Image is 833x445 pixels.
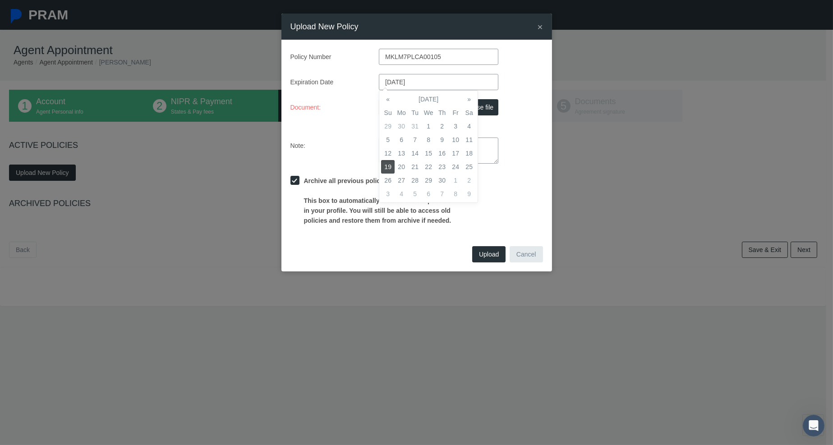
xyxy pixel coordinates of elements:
[462,160,476,174] td: 25
[381,133,395,147] td: 5
[479,251,499,258] span: Upload
[462,133,476,147] td: 11
[449,147,462,160] td: 17
[462,187,476,201] td: 9
[462,174,476,187] td: 2
[449,174,462,187] td: 1
[537,22,543,32] button: Close
[284,138,373,164] label: Note:
[381,174,395,187] td: 26
[381,119,395,133] td: 29
[299,176,454,225] label: Archive all previous policies This box to automatically archive the old policies in your profile....
[395,160,408,174] td: 20
[435,133,449,147] td: 9
[290,20,359,33] h4: Upload New Policy
[408,119,422,133] td: 31
[381,187,395,201] td: 3
[395,147,408,160] td: 13
[435,147,449,160] td: 16
[803,415,824,436] iframe: Intercom live chat
[408,160,422,174] td: 21
[381,147,395,160] td: 12
[462,119,476,133] td: 4
[449,160,462,174] td: 24
[381,92,395,106] th: «
[462,104,493,111] span: Choose file
[408,106,422,119] th: Tu
[381,106,395,119] th: Su
[435,119,449,133] td: 2
[462,106,476,119] th: Sa
[408,187,422,201] td: 5
[422,133,435,147] td: 8
[422,147,435,160] td: 15
[284,99,373,128] label: Document:
[537,22,543,32] span: ×
[395,92,462,106] th: [DATE]
[381,160,395,174] td: 19
[408,174,422,187] td: 28
[449,133,462,147] td: 10
[408,133,422,147] td: 7
[422,119,435,133] td: 1
[284,49,373,65] label: Policy Number
[422,187,435,201] td: 6
[449,187,462,201] td: 8
[395,187,408,201] td: 4
[449,106,462,119] th: Fr
[472,246,506,262] button: Upload
[422,106,435,119] th: We
[284,74,373,90] label: Expiration Date
[449,119,462,133] td: 3
[462,92,476,106] th: »
[395,119,408,133] td: 30
[395,174,408,187] td: 27
[408,147,422,160] td: 14
[462,147,476,160] td: 18
[435,106,449,119] th: Th
[422,174,435,187] td: 29
[435,187,449,201] td: 7
[435,160,449,174] td: 23
[510,246,543,262] button: Cancel
[395,106,408,119] th: Mo
[435,174,449,187] td: 30
[422,160,435,174] td: 22
[395,133,408,147] td: 6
